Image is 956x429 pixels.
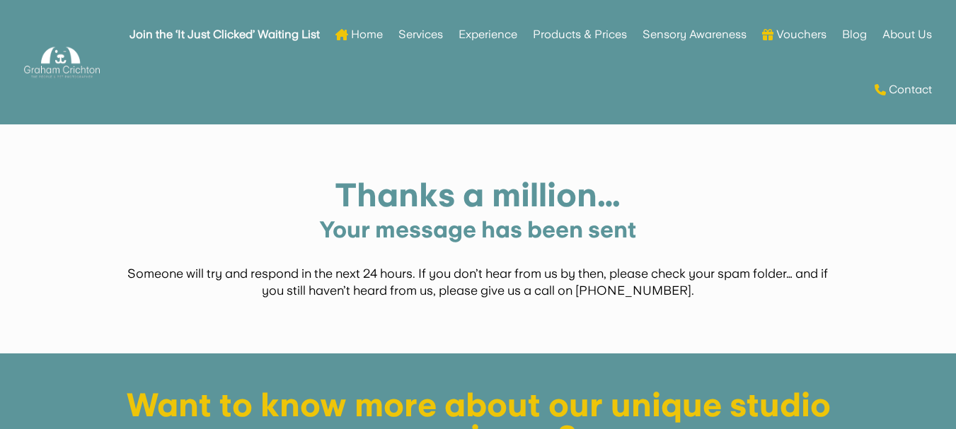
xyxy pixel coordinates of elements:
[129,7,320,62] a: Join the ‘It Just Clicked’ Waiting List
[875,62,932,117] a: Contact
[124,248,832,298] p: Someone will try and respond in the next 24 hours. If you don’t hear from us by then, please chec...
[129,30,320,40] strong: Join the ‘It Just Clicked’ Waiting List
[459,7,517,62] a: Experience
[124,179,832,218] h1: Thanks a million…
[335,7,383,62] a: Home
[398,7,443,62] a: Services
[762,7,827,62] a: Vouchers
[643,7,747,62] a: Sensory Awareness
[533,7,627,62] a: Products & Prices
[124,218,832,248] h4: Your message has been sent
[882,7,932,62] a: About Us
[24,43,100,82] img: Graham Crichton Photography Logo
[842,7,867,62] a: Blog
